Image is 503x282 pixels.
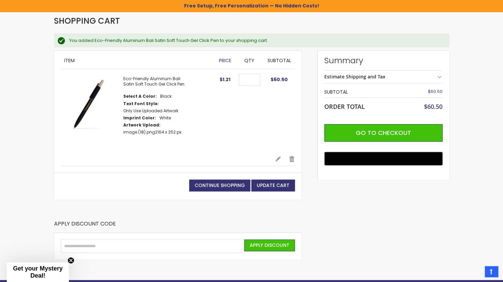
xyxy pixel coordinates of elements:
[123,101,159,107] dt: Text Font Style
[189,180,250,191] a: Continue Shopping
[123,94,157,99] dt: Select A Color
[7,262,69,282] div: Get your Mystery Deal!Close teaser
[54,220,116,233] strong: Apply Discount Code
[123,108,178,114] dd: Only Use Uploaded Artwork
[68,257,74,264] button: Close teaser
[159,115,171,121] dd: White
[356,128,411,137] span: Go to Checkout
[219,57,231,64] span: Price
[61,76,123,149] a: Eco-Friendly Aluminum Bali Satin Soft Touch Gel Click Pen-Black
[324,87,406,97] th: Subtotal
[54,15,120,26] span: Shopping Cart
[123,130,182,135] dd: 2164 x 252 px.
[160,94,172,99] dd: Black
[244,57,254,64] span: Qty
[123,115,156,121] dt: Imprint Color
[424,102,443,111] span: $60.50
[123,76,184,87] a: Eco-Friendly Aluminum Bali Satin Soft Touch Gel Click Pen
[123,129,155,135] a: image (18).png
[324,73,385,80] strong: Estimate Shipping and Tax
[271,76,288,83] span: $60.50
[485,266,498,277] a: Top
[428,89,443,94] span: $60.50
[324,124,443,142] button: Go to Checkout
[324,152,443,165] button: Buy with GPay
[13,265,62,279] span: Get your Mystery Deal!
[123,122,160,128] dt: Artwork Upload
[324,55,443,66] strong: Summary
[257,182,290,189] span: Update Cart
[64,57,75,64] span: Item
[268,57,291,64] span: Subtotal
[69,38,443,44] div: You added Eco-Friendly Aluminum Bali Satin Soft Touch Gel Click Pen to your shopping cart.
[61,76,117,132] img: Eco-Friendly Aluminum Bali Satin Soft Touch Gel Click Pen-Black
[251,180,295,191] button: Update Cart
[195,182,245,189] span: Continue Shopping
[324,101,365,111] strong: Order Total
[250,242,290,249] span: Apply Discount
[220,76,230,83] span: $1.21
